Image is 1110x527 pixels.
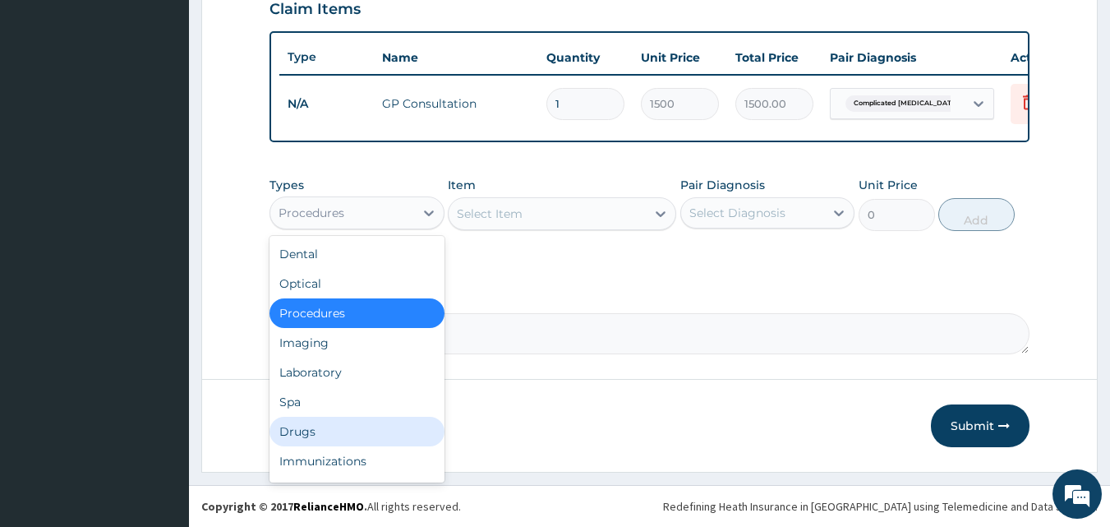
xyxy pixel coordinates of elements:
[822,41,1002,74] th: Pair Diagnosis
[201,499,367,514] strong: Copyright © 2017 .
[633,41,727,74] th: Unit Price
[8,352,313,409] textarea: Type your message and hit 'Enter'
[269,476,444,506] div: Others
[269,8,309,48] div: Minimize live chat window
[931,404,1029,447] button: Submit
[938,198,1015,231] button: Add
[269,298,444,328] div: Procedures
[1002,41,1085,74] th: Actions
[293,499,364,514] a: RelianceHMO
[279,42,374,72] th: Type
[269,417,444,446] div: Drugs
[663,498,1098,515] div: Redefining Heath Insurance in [GEOGRAPHIC_DATA] using Telemedicine and Data Science!
[689,205,785,221] div: Select Diagnosis
[680,177,765,193] label: Pair Diagnosis
[269,269,444,298] div: Optical
[374,41,538,74] th: Name
[95,159,227,325] span: We're online!
[279,89,374,119] td: N/A
[845,95,967,112] span: Complicated [MEDICAL_DATA]
[269,239,444,269] div: Dental
[727,41,822,74] th: Total Price
[189,485,1110,527] footer: All rights reserved.
[269,178,304,192] label: Types
[30,82,67,123] img: d_794563401_company_1708531726252_794563401
[269,358,444,387] div: Laboratory
[457,206,523,222] div: Select Item
[269,1,361,19] h3: Claim Items
[279,205,344,221] div: Procedures
[448,177,476,193] label: Item
[269,290,1030,304] label: Comment
[859,177,918,193] label: Unit Price
[269,328,444,358] div: Imaging
[538,41,633,74] th: Quantity
[269,446,444,476] div: Immunizations
[269,387,444,417] div: Spa
[374,87,538,120] td: GP Consultation
[85,92,276,113] div: Chat with us now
